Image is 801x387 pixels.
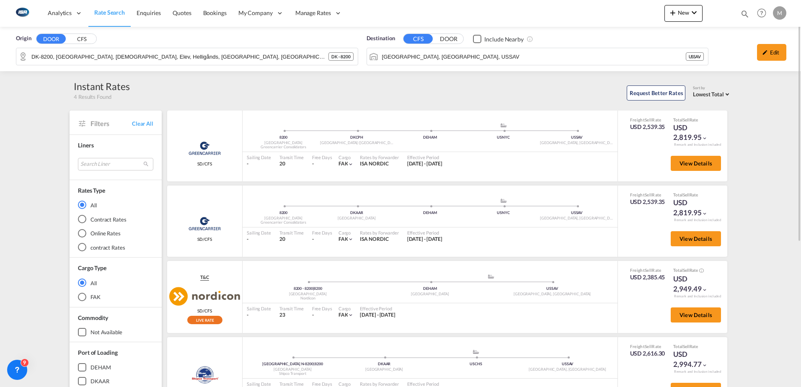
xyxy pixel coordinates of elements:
[407,230,443,236] div: Effective Period
[13,4,31,23] img: 1aa151c0c08011ec8d6f413816f9a227.png
[338,236,348,242] span: FAK
[630,117,665,123] div: Freight Rate
[668,9,699,16] span: New
[671,307,721,322] button: View Details
[407,160,443,167] span: [DATE] - [DATE]
[630,192,665,198] div: Freight Rate
[348,312,354,318] md-icon: icon-chevron-down
[773,6,786,20] div: M
[434,34,463,44] button: DOOR
[407,160,443,168] div: 01 Oct 2025 - 31 Oct 2025
[238,9,273,17] span: My Company
[522,361,613,367] div: USSAV
[90,328,122,336] div: not available
[522,367,613,372] div: [GEOGRAPHIC_DATA], [GEOGRAPHIC_DATA]
[279,160,304,168] div: 20
[630,267,665,273] div: Freight Rate
[78,243,153,252] md-radio-button: contract Rates
[247,305,271,312] div: Sailing Date
[197,161,212,167] span: SD/CFS
[693,89,731,98] md-select: Select: Lowest Total
[90,119,132,128] span: Filters
[247,220,320,225] div: Greencarrier Consolidators
[78,142,93,149] span: Liners
[279,381,304,387] div: Transit Time
[74,93,111,101] span: 4 Results Found
[331,54,350,59] span: DK - 8200
[630,273,665,281] div: USD 2,385.45
[360,160,388,167] span: ISA NORDIC
[360,312,395,318] span: [DATE] - [DATE]
[132,120,153,127] span: Clear All
[673,267,715,274] div: Total Rate
[187,316,222,324] img: live-rate.svg
[247,230,271,236] div: Sailing Date
[673,349,715,369] div: USD 2,994.77
[314,286,322,291] span: 8200
[467,210,540,216] div: USNYC
[762,49,768,55] md-icon: icon-pencil
[90,364,111,371] div: DEHAM
[338,154,354,160] div: Cargo
[367,34,395,43] span: Destination
[338,305,354,312] div: Cargo
[484,35,524,44] div: Include Nearby
[186,213,223,234] img: Greencarrier Consolidators
[348,161,354,167] md-icon: icon-chevron-down
[279,236,304,243] div: 20
[78,264,106,272] div: Cargo Type
[279,305,304,312] div: Transit Time
[671,231,721,246] button: View Details
[279,210,288,215] span: 8200
[94,9,125,16] span: Rate Search
[668,369,727,374] div: Remark and Inclusion included
[338,230,354,236] div: Cargo
[312,154,332,160] div: Free Days
[247,216,320,221] div: [GEOGRAPHIC_DATA]
[169,287,240,306] img: Nordicon
[630,123,665,131] div: USD 2,539.35
[645,268,652,273] span: Sell
[36,34,66,44] button: DOOR
[197,236,212,242] span: SD/CFS
[673,117,715,123] div: Total Rate
[668,294,727,299] div: Remark and Inclusion included
[338,367,430,372] div: [GEOGRAPHIC_DATA]
[673,192,715,198] div: Total Rate
[407,236,443,243] div: 01 Oct 2025 - 31 Oct 2025
[262,361,315,366] span: [GEOGRAPHIC_DATA] N-8200
[312,381,332,387] div: Free Days
[78,377,153,385] md-checkbox: DKAAR
[673,343,715,349] div: Total Rate
[200,274,209,281] span: T&C
[279,230,304,236] div: Transit Time
[473,34,524,43] md-checkbox: Checkbox No Ink
[664,5,703,22] button: icon-plus 400-fgNewicon-chevron-down
[360,381,398,387] div: Rates by Forwarder
[313,286,314,291] span: |
[393,210,467,216] div: DEHAM
[403,34,433,44] button: CFS
[74,80,130,93] div: Instant Rates
[702,287,708,293] md-icon: icon-chevron-down
[680,312,712,318] span: View Details
[668,218,727,222] div: Remark and Inclusion included
[702,135,708,141] md-icon: icon-chevron-down
[186,138,223,159] img: Greencarrier Consolidators
[698,268,704,274] button: Spot Rates are dynamic & can fluctuate with time
[527,36,533,42] md-icon: Unchecked: Ignores neighbouring ports when fetching rates.Checked : Includes neighbouring ports w...
[540,216,613,221] div: [GEOGRAPHIC_DATA], [GEOGRAPHIC_DATA]
[78,293,153,301] md-radio-button: FAK
[312,312,314,319] div: -
[754,6,773,21] div: Help
[683,344,690,349] span: Sell
[627,85,685,101] button: Request Better Rates
[540,135,613,140] div: USSAV
[338,381,354,387] div: Cargo
[295,9,331,17] span: Manage Rates
[78,349,118,356] span: Port of Loading
[279,312,304,319] div: 23
[78,363,153,372] md-checkbox: DEHAM
[312,236,314,243] div: -
[360,236,388,242] span: ISA NORDIC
